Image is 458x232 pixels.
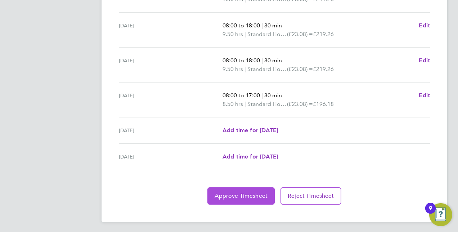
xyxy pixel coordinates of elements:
[280,187,341,205] button: Reject Timesheet
[247,30,287,39] span: Standard Hourly
[223,66,243,72] span: 9.50 hrs
[419,56,430,65] a: Edit
[119,21,223,39] div: [DATE]
[264,22,282,29] span: 30 min
[119,126,223,135] div: [DATE]
[419,91,430,100] a: Edit
[244,101,246,107] span: |
[223,22,260,29] span: 08:00 to 18:00
[244,31,246,37] span: |
[313,31,334,37] span: £219.26
[313,101,334,107] span: £196.18
[429,208,432,218] div: 9
[419,57,430,64] span: Edit
[223,57,260,64] span: 08:00 to 18:00
[264,57,282,64] span: 30 min
[223,127,278,134] span: Add time for [DATE]
[119,91,223,108] div: [DATE]
[261,92,263,99] span: |
[119,56,223,73] div: [DATE]
[223,126,278,135] a: Add time for [DATE]
[287,101,313,107] span: (£23.08) =
[261,57,263,64] span: |
[313,66,334,72] span: £219.26
[419,92,430,99] span: Edit
[223,152,278,161] a: Add time for [DATE]
[247,100,287,108] span: Standard Hourly
[288,192,334,200] span: Reject Timesheet
[419,21,430,30] a: Edit
[223,31,243,37] span: 9.50 hrs
[264,92,282,99] span: 30 min
[244,66,246,72] span: |
[287,66,313,72] span: (£23.08) =
[119,152,223,161] div: [DATE]
[223,153,278,160] span: Add time for [DATE]
[287,31,313,37] span: (£23.08) =
[419,22,430,29] span: Edit
[261,22,263,29] span: |
[247,65,287,73] span: Standard Hourly
[429,203,452,226] button: Open Resource Center, 9 new notifications
[215,192,268,200] span: Approve Timesheet
[207,187,275,205] button: Approve Timesheet
[223,101,243,107] span: 8.50 hrs
[223,92,260,99] span: 08:00 to 17:00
